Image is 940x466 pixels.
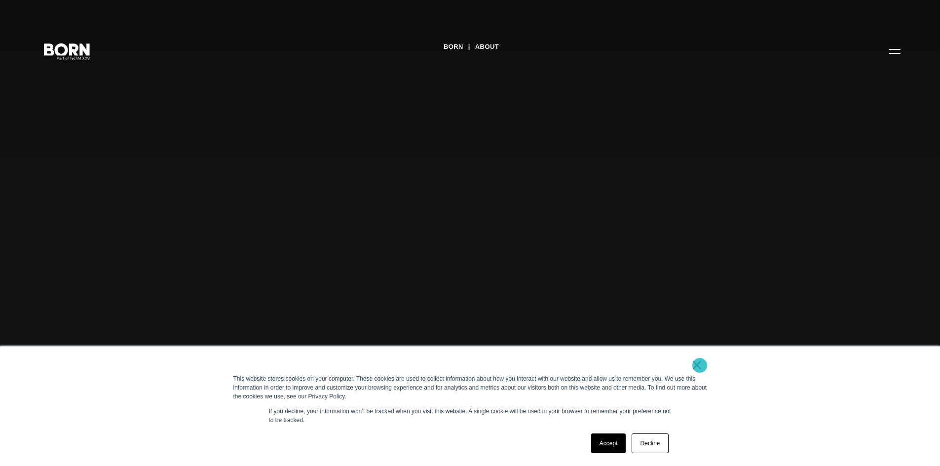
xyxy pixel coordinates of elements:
a: Accept [591,433,626,453]
p: If you decline, your information won’t be tracked when you visit this website. A single cookie wi... [269,407,672,425]
div: This website stores cookies on your computer. These cookies are used to collect information about... [233,374,707,401]
a: About [475,39,499,54]
a: × [691,360,703,369]
button: Open [883,40,906,61]
a: BORN [444,39,463,54]
a: Decline [632,433,668,453]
